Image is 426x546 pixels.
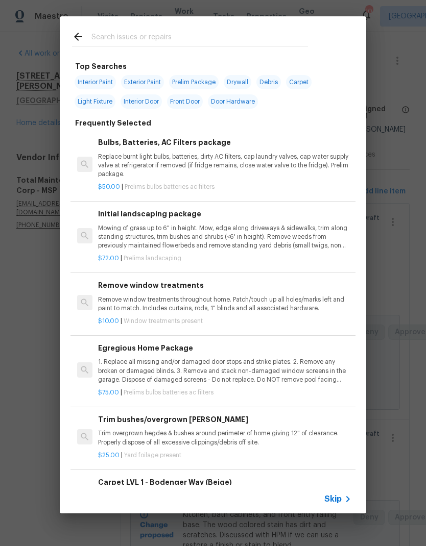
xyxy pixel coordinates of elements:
p: Remove window treatments throughout home. Patch/touch up all holes/marks left and paint to match.... [98,295,351,313]
span: $10.00 [98,318,119,324]
p: Mowing of grass up to 6" in height. Mow, edge along driveways & sidewalks, trim along standing st... [98,224,351,250]
span: Prelims landscaping [124,255,181,261]
span: Interior Door [121,94,162,109]
span: Prelims bulbs batteries ac filters [125,184,215,190]
span: $25.00 [98,452,120,458]
h6: Carpet LVL 1 - Bodenger Way (Beige) [98,477,351,488]
p: Trim overgrown hegdes & bushes around perimeter of home giving 12" of clearance. Properly dispose... [98,429,351,446]
span: $50.00 [98,184,120,190]
p: 1. Replace all missing and/or damaged door stops and strike plates. 2. Remove any broken or damag... [98,358,351,384]
span: Skip [324,494,342,504]
h6: Bulbs, Batteries, AC Filters package [98,137,351,148]
p: | [98,183,351,191]
span: Front Door [167,94,203,109]
span: $72.00 [98,255,119,261]
input: Search issues or repairs [91,31,308,46]
p: | [98,317,351,326]
h6: Initial landscaping package [98,208,351,219]
p: | [98,254,351,263]
p: | [98,388,351,397]
h6: Remove window treatments [98,280,351,291]
span: Prelim Package [169,75,219,89]
span: Carpet [286,75,312,89]
span: Exterior Paint [121,75,164,89]
span: Yard foilage present [124,452,181,458]
p: Replace burnt light bulbs, batteries, dirty AC filters, cap laundry valves, cap water supply valv... [98,153,351,179]
span: Debris [256,75,281,89]
p: | [98,451,351,460]
span: Drywall [224,75,251,89]
span: Door Hardware [208,94,258,109]
span: Prelims bulbs batteries ac filters [124,389,214,395]
span: Light Fixture [75,94,115,109]
h6: Top Searches [75,61,127,72]
h6: Egregious Home Package [98,342,351,354]
span: $75.00 [98,389,119,395]
span: Interior Paint [75,75,116,89]
h6: Trim bushes/overgrown [PERSON_NAME] [98,414,351,425]
h6: Frequently Selected [75,117,151,129]
span: Window treatments present [124,318,203,324]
